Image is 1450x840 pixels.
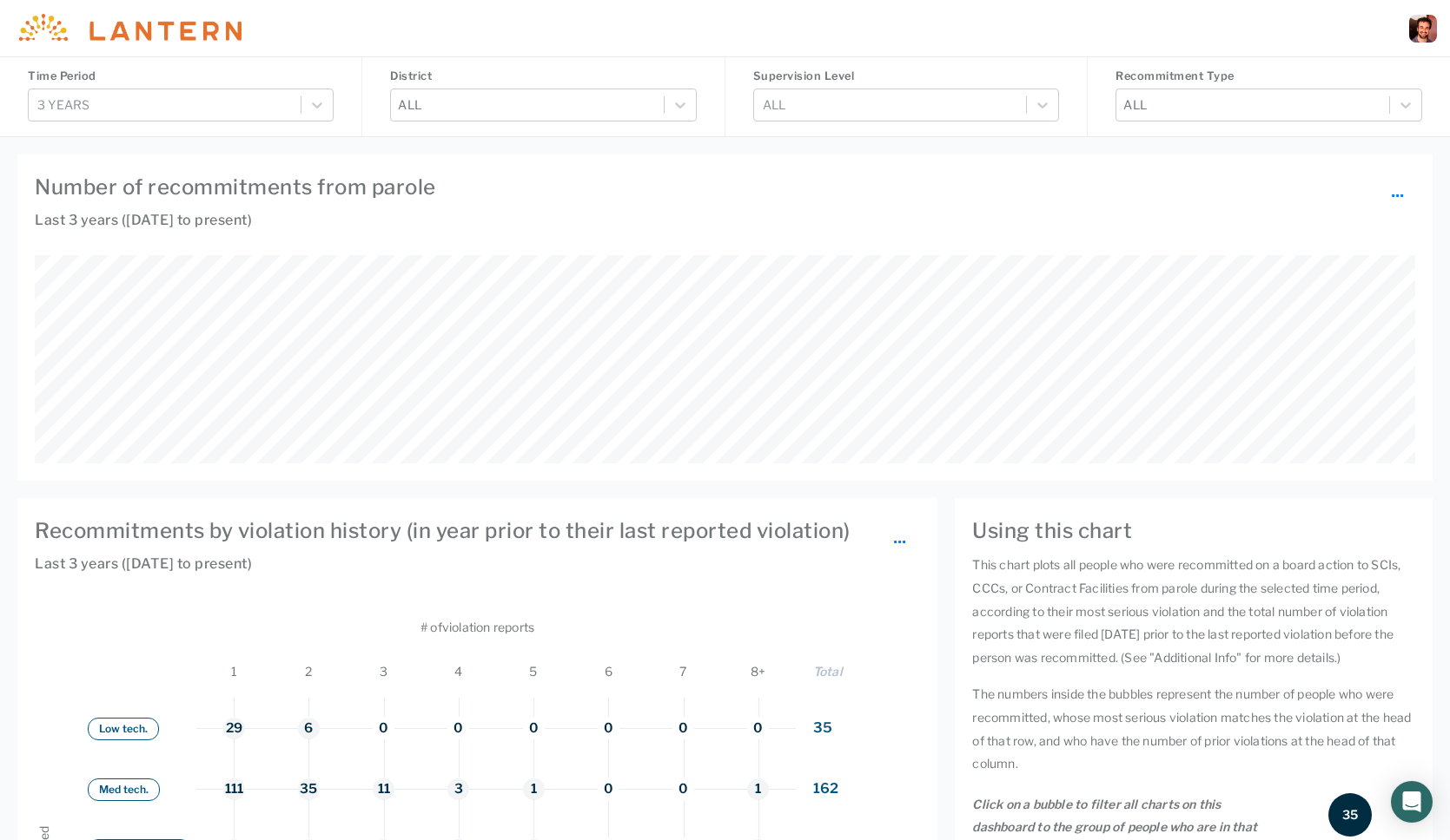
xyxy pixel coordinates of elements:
div: Open Intercom Messenger [1391,781,1433,823]
button: 3 [447,778,469,800]
span: 1 [196,662,271,680]
span: 7 [646,662,720,680]
button: 0 [672,718,694,739]
button: 0 [447,718,469,739]
span: ... [1391,177,1404,202]
button: 35 [298,778,320,800]
button: ... [882,518,917,555]
h6: Last 3 years ([DATE] to present) [35,554,920,574]
div: ALL [391,90,663,119]
h4: Time Period [28,68,334,84]
p: The numbers inside the bubbles represent the number of people who were recommitted, whose most se... [972,683,1415,775]
button: 0 [672,778,694,800]
span: 35 [813,719,832,736]
h4: Recommitments by violation history (in year prior to their last reported violation) [35,515,920,547]
span: 6 [571,662,646,680]
button: 1 [747,778,769,800]
h4: Supervision Level [753,68,1059,84]
button: 0 [523,718,545,739]
span: 162 [813,780,839,797]
span: 3 [346,662,420,680]
button: 111 [223,778,245,800]
h4: Number of recommitments from parole [35,172,1415,203]
span: ... [893,523,906,548]
button: 0 [747,718,769,739]
span: 8+ [721,662,796,680]
button: 6 [298,718,320,739]
button: Low tech. [88,718,159,740]
span: 2 [271,662,346,680]
p: This chart plots all people who were recommitted on a board action to SCIs, CCCs, or Contract Fac... [972,554,1415,669]
button: 0 [598,718,619,739]
span: Total [813,664,843,679]
div: ALL [1116,90,1389,119]
button: 11 [373,778,394,800]
button: 0 [373,718,394,739]
h4: District [390,68,696,84]
span: 4 [421,662,496,680]
button: ... [1380,172,1415,209]
button: 1 [523,778,545,800]
button: 29 [223,718,245,739]
button: Med tech. [88,778,160,801]
img: Lantern [14,14,242,43]
h6: Last 3 years ([DATE] to present) [35,210,1415,248]
div: 35 [1328,793,1372,837]
h4: Recommitment Type [1116,68,1422,84]
span: 5 [496,662,571,680]
div: # of violation reports [35,592,920,662]
button: 0 [598,778,619,800]
h4: Using this chart [972,515,1415,547]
